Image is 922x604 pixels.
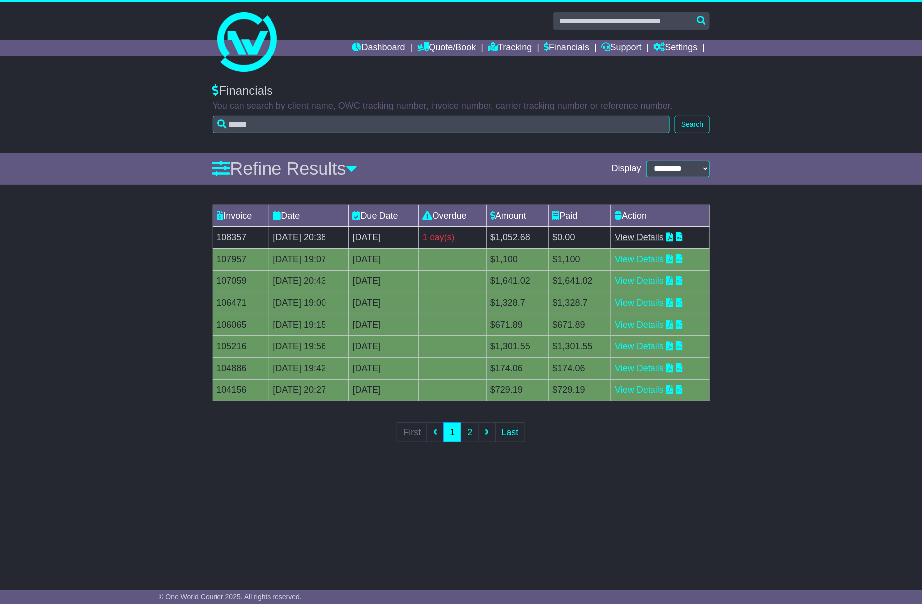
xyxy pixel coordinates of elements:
td: [DATE] [348,226,418,248]
td: $729.19 [487,379,549,401]
td: $671.89 [487,314,549,335]
a: 2 [461,422,479,442]
td: [DATE] [348,292,418,314]
td: [DATE] [348,248,418,270]
td: 106471 [213,292,269,314]
td: 104886 [213,357,269,379]
td: $1,052.68 [487,226,549,248]
a: Refine Results [213,159,358,179]
a: View Details [615,385,664,395]
a: Last [495,422,525,442]
td: $1,328.7 [548,292,611,314]
td: [DATE] [348,335,418,357]
td: [DATE] [348,314,418,335]
span: Display [612,164,641,174]
td: $1,100 [487,248,549,270]
a: Financials [544,40,589,56]
p: You can search by client name, OWC tracking number, invoice number, carrier tracking number or re... [213,101,710,111]
td: Action [611,205,709,226]
a: Support [601,40,642,56]
a: Dashboard [352,40,405,56]
td: [DATE] [348,357,418,379]
td: Invoice [213,205,269,226]
td: [DATE] 19:15 [269,314,348,335]
td: $174.06 [487,357,549,379]
td: 105216 [213,335,269,357]
td: 107957 [213,248,269,270]
td: Overdue [418,205,486,226]
td: $1,641.02 [548,270,611,292]
td: $1,328.7 [487,292,549,314]
td: Paid [548,205,611,226]
td: $671.89 [548,314,611,335]
td: $1,301.55 [487,335,549,357]
div: 1 day(s) [423,231,482,244]
td: 106065 [213,314,269,335]
td: [DATE] 20:43 [269,270,348,292]
td: Due Date [348,205,418,226]
td: [DATE] 19:00 [269,292,348,314]
td: [DATE] 19:07 [269,248,348,270]
a: View Details [615,232,664,242]
a: View Details [615,341,664,351]
a: View Details [615,320,664,329]
td: [DATE] 20:27 [269,379,348,401]
td: 107059 [213,270,269,292]
td: 104156 [213,379,269,401]
td: [DATE] [348,270,418,292]
td: [DATE] 20:38 [269,226,348,248]
td: $0.00 [548,226,611,248]
a: Quote/Book [417,40,476,56]
td: $729.19 [548,379,611,401]
td: [DATE] [348,379,418,401]
td: $1,100 [548,248,611,270]
td: Date [269,205,348,226]
a: Tracking [488,40,532,56]
td: $1,641.02 [487,270,549,292]
a: View Details [615,254,664,264]
div: Financials [213,84,710,98]
td: $1,301.55 [548,335,611,357]
a: 1 [443,422,461,442]
td: $174.06 [548,357,611,379]
td: [DATE] 19:56 [269,335,348,357]
td: Amount [487,205,549,226]
td: [DATE] 19:42 [269,357,348,379]
a: View Details [615,363,664,373]
a: Settings [654,40,698,56]
a: View Details [615,276,664,286]
td: 108357 [213,226,269,248]
button: Search [675,116,709,133]
span: © One World Courier 2025. All rights reserved. [159,593,302,601]
a: View Details [615,298,664,308]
